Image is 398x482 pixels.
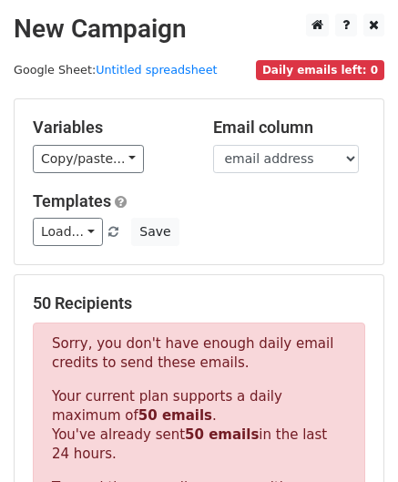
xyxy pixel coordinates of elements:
iframe: Chat Widget [307,395,398,482]
h5: Variables [33,118,186,138]
strong: 50 emails [185,426,259,443]
p: Your current plan supports a daily maximum of . You've already sent in the last 24 hours. [52,387,346,464]
a: Daily emails left: 0 [256,63,384,77]
span: Daily emails left: 0 [256,60,384,80]
a: Copy/paste... [33,145,144,173]
a: Templates [33,191,111,210]
small: Google Sheet: [14,63,218,77]
p: Sorry, you don't have enough daily email credits to send these emails. [52,334,346,373]
h5: 50 Recipients [33,293,365,313]
strong: 50 emails [138,407,212,424]
a: Load... [33,218,103,246]
h2: New Campaign [14,14,384,45]
h5: Email column [213,118,366,138]
a: Untitled spreadsheet [96,63,217,77]
button: Save [131,218,179,246]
